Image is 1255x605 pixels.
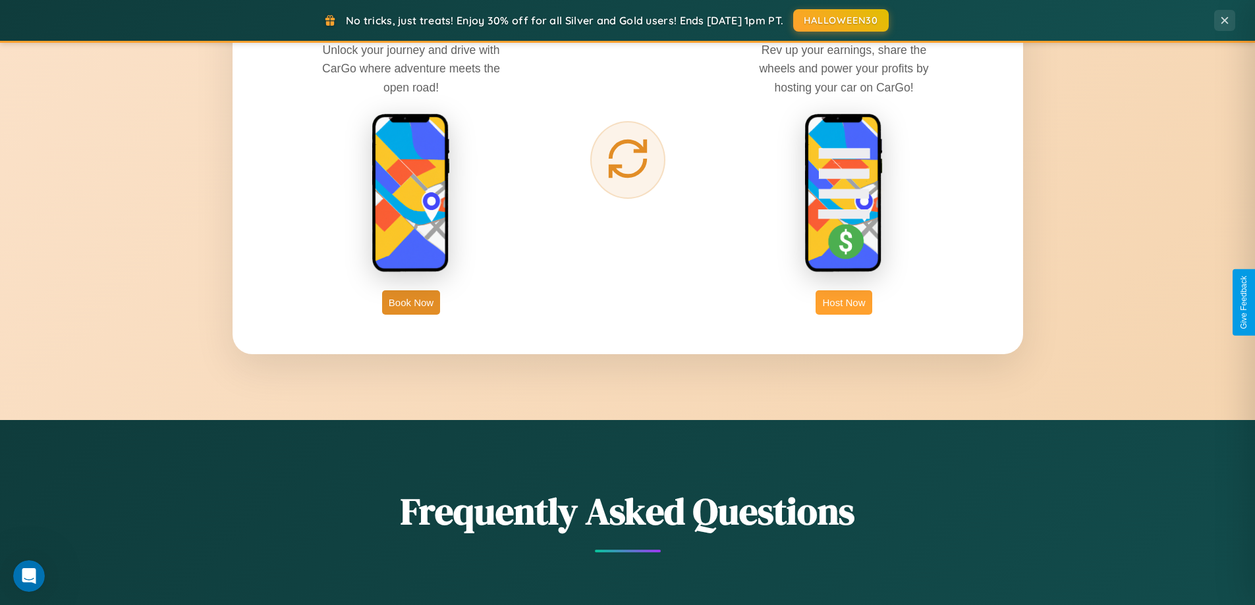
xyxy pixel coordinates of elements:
span: No tricks, just treats! Enjoy 30% off for all Silver and Gold users! Ends [DATE] 1pm PT. [346,14,783,27]
iframe: Intercom live chat [13,560,45,592]
button: HALLOWEEN30 [793,9,889,32]
p: Unlock your journey and drive with CarGo where adventure meets the open road! [312,41,510,96]
img: host phone [804,113,883,274]
button: Host Now [816,290,872,315]
button: Book Now [382,290,440,315]
h2: Frequently Asked Questions [233,486,1023,537]
img: rent phone [372,113,451,274]
div: Give Feedback [1239,276,1248,329]
p: Rev up your earnings, share the wheels and power your profits by hosting your car on CarGo! [745,41,943,96]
